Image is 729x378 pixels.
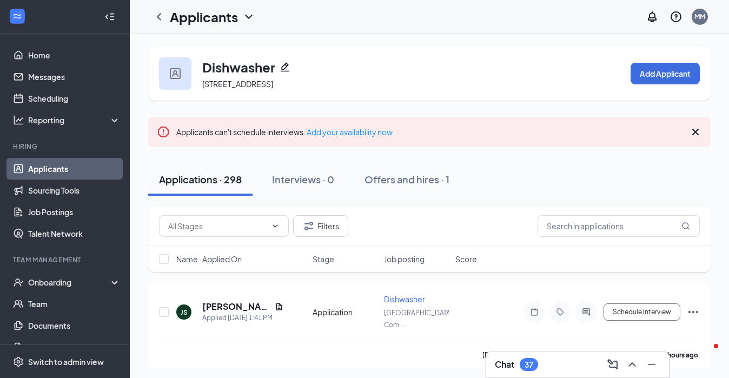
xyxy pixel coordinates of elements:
svg: Note [528,308,541,316]
svg: Filter [302,220,315,233]
button: Minimize [643,356,660,373]
svg: ComposeMessage [606,358,619,371]
h5: [PERSON_NAME], [PERSON_NAME] [202,301,270,313]
div: Application [313,307,377,317]
span: Dishwasher [384,294,425,304]
iframe: Intercom live chat [692,341,718,367]
svg: UserCheck [13,277,24,288]
a: Job Postings [28,201,121,223]
div: Applied [DATE] 1:41 PM [202,313,283,323]
svg: Collapse [104,11,115,22]
a: Home [28,44,121,66]
svg: ChevronLeft [153,10,165,23]
h3: Dishwasher [202,58,275,76]
div: 37 [525,360,533,369]
svg: Settings [13,356,24,367]
div: Onboarding [28,277,111,288]
input: Search in applications [538,215,700,237]
button: ComposeMessage [604,356,621,373]
span: Job posting [384,254,425,264]
a: Surveys [28,336,121,358]
span: Score [455,254,477,264]
svg: QuestionInfo [670,10,682,23]
div: Offers and hires · 1 [365,173,449,186]
a: Scheduling [28,88,121,109]
a: Applicants [28,158,121,180]
button: Schedule Interview [604,303,680,321]
span: Name · Applied On [176,254,242,264]
b: 4 hours ago [662,351,698,359]
svg: Ellipses [687,306,700,319]
div: Interviews · 0 [272,173,334,186]
div: MM [694,12,705,21]
svg: ChevronDown [242,10,255,23]
svg: ActiveChat [580,308,593,316]
a: Talent Network [28,223,121,244]
svg: WorkstreamLogo [12,11,23,22]
p: [PERSON_NAME], [PERSON_NAME] has applied more than . [482,350,700,360]
svg: ChevronUp [626,358,639,371]
svg: Tag [554,308,567,316]
a: Team [28,293,121,315]
a: Add your availability now [307,127,393,137]
div: Reporting [28,115,121,125]
button: Add Applicant [631,63,700,84]
svg: Minimize [645,358,658,371]
div: Team Management [13,255,118,264]
svg: MagnifyingGlass [681,222,690,230]
a: Sourcing Tools [28,180,121,201]
div: JS [181,308,188,317]
svg: Notifications [646,10,659,23]
svg: Document [275,302,283,311]
svg: Analysis [13,115,24,125]
div: Applications · 298 [159,173,242,186]
svg: Pencil [280,62,290,72]
svg: ChevronDown [271,222,280,230]
a: Documents [28,315,121,336]
svg: Cross [689,125,702,138]
img: user icon [170,68,181,79]
input: All Stages [168,220,267,232]
button: ChevronUp [624,356,641,373]
button: Filter Filters [293,215,348,237]
span: [GEOGRAPHIC_DATA] Com ... [384,309,453,329]
a: Messages [28,66,121,88]
div: Switch to admin view [28,356,104,367]
svg: Error [157,125,170,138]
h3: Chat [495,359,514,370]
h1: Applicants [170,8,238,26]
span: Stage [313,254,334,264]
div: Hiring [13,142,118,151]
span: Applicants can't schedule interviews. [176,127,393,137]
span: [STREET_ADDRESS] [202,79,273,89]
